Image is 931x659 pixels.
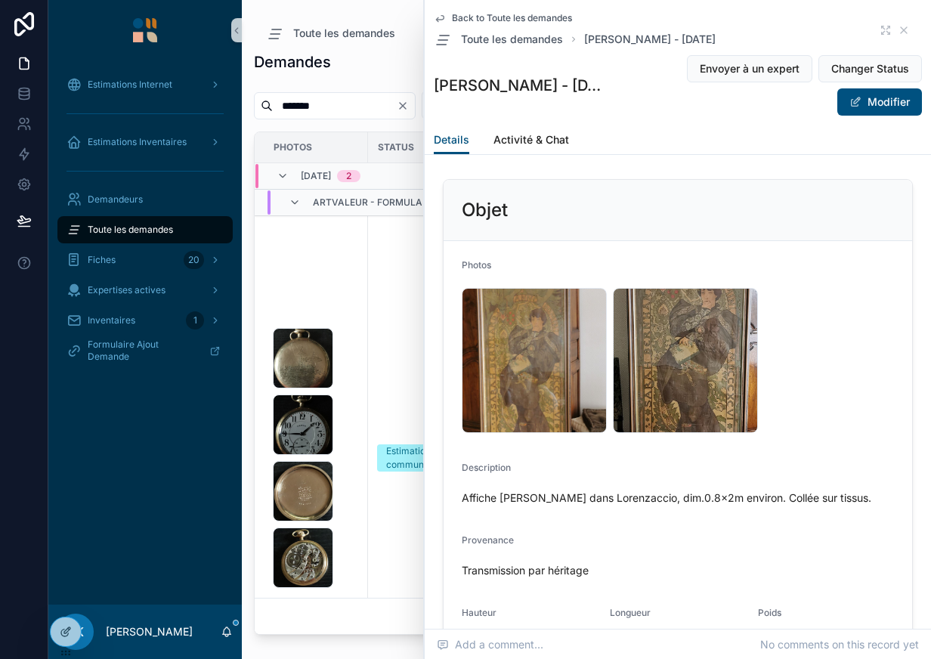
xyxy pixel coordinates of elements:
button: Modifier [837,88,922,116]
span: Details [434,132,469,147]
a: Fiches20 [57,246,233,274]
a: Toute les demandes [266,24,395,42]
span: Envoyer à un expert [700,61,800,76]
span: Toute les demandes [293,26,395,41]
span: Provenance [462,534,514,546]
div: 2 [346,170,351,182]
button: Clear [397,100,415,112]
span: Poids [758,607,781,618]
p: [PERSON_NAME] [106,624,193,639]
a: Formulaire Ajout Demande [57,337,233,364]
span: Longueur [610,607,651,618]
span: Back to Toute les demandes [452,12,572,24]
span: Estimations Inventaires [88,136,187,148]
span: Estimations Internet [88,79,172,91]
span: Expertises actives [88,284,165,296]
div: scrollable content [48,60,242,384]
a: Estimations Inventaires [57,128,233,156]
span: Formulaire Ajout Demande [88,339,197,363]
a: Toute les demandes [57,216,233,243]
a: Estimations Internet [57,71,233,98]
span: Photos [462,259,491,271]
span: Fiches [88,254,116,266]
h1: [PERSON_NAME] - [DATE] [434,75,608,96]
a: [PERSON_NAME] - [DATE] [584,32,716,47]
button: Changer Status [818,55,922,82]
button: Envoyer à un expert [687,55,812,82]
span: No comments on this record yet [760,637,919,652]
span: Affiche [PERSON_NAME] dans Lorenzaccio, dim.0.8x2m environ. Collée sur tissus. [462,490,894,506]
span: Status [378,141,414,153]
div: 1 [186,311,204,329]
a: Details [434,126,469,155]
a: Back to Toute les demandes [434,12,572,24]
span: Toute les demandes [461,32,563,47]
div: 20 [184,251,204,269]
a: Demandeurs [57,186,233,213]
img: App logo [133,18,157,42]
span: Demandeurs [88,193,143,206]
h1: Demandes [254,51,331,73]
h2: Objet [462,198,508,222]
a: Expertises actives [57,277,233,304]
div: Estimation communiquée [386,444,463,472]
button: Select Button [422,91,498,119]
a: Activité & Chat [493,126,569,156]
a: Toute les demandes [434,30,563,48]
span: Artvaleur - Formulaire [313,196,436,209]
span: Toute les demandes [88,224,173,236]
span: Changer Status [831,61,909,76]
a: Estimation communiquée [377,444,472,472]
span: [DATE] [301,170,331,182]
span: Add a comment... [437,637,543,652]
span: Activité & Chat [493,132,569,147]
span: Description [462,462,511,473]
span: Photos [274,141,312,153]
span: Transmission par héritage [462,563,894,578]
span: Inventaires [88,314,135,326]
a: Inventaires1 [57,307,233,334]
span: Hauteur [462,607,496,618]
